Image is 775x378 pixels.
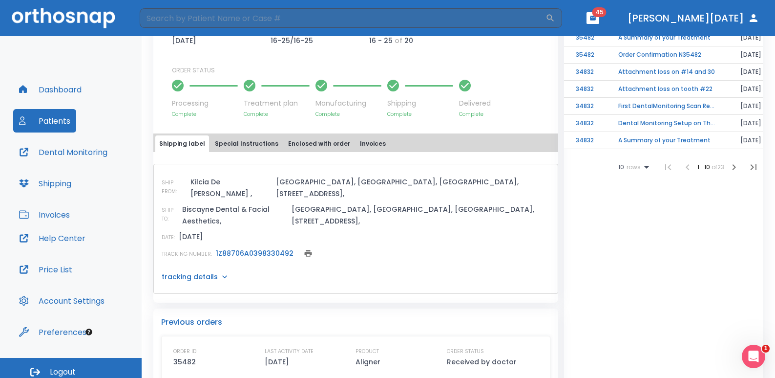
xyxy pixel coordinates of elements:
span: 1 - 10 [697,163,712,171]
input: Search by Patient Name or Case # [140,8,545,28]
p: SHIP FROM: [162,178,187,196]
p: Received by doctor [447,356,517,368]
p: 16 - 25 [369,35,393,46]
button: Patients [13,109,76,133]
button: Dental Monitoring [13,140,113,164]
p: TRACKING NUMBER: [162,250,212,259]
td: 34832 [564,81,607,98]
td: Dental Monitoring Setup on The Delivery Day [607,115,729,132]
p: of [395,35,402,46]
span: Logout [50,367,76,378]
p: 35482 [173,356,196,368]
span: 10 [618,164,624,171]
p: 16-25/16-25 [271,35,316,46]
p: Aligner [356,356,380,368]
td: [DATE] [729,46,773,64]
button: print [301,246,315,260]
td: 35482 [564,46,607,64]
button: Special Instructions [211,135,282,152]
td: 34832 [564,132,607,149]
p: Processing [172,98,238,109]
td: First DentalMonitoring Scan Review! [607,98,729,115]
p: [DATE] [179,231,203,243]
div: Tooltip anchor [84,328,93,336]
td: Attachment loss on tooth #22 [607,81,729,98]
td: [DATE] [729,115,773,132]
td: Order Confirmation N35482 [607,46,729,64]
div: tabs [155,135,556,152]
button: Dashboard [13,78,87,101]
td: [DATE] [729,132,773,149]
p: PRODUCT [356,347,379,356]
p: SHIP TO: [162,206,178,223]
p: Complete [315,111,381,118]
p: 20 [404,35,413,46]
p: Previous orders [161,316,550,328]
p: Biscayne Dental & Facial Aesthetics, [182,203,288,227]
p: Complete [172,111,238,118]
button: Account Settings [13,289,110,312]
p: Complete [387,111,453,118]
p: Delivered [459,98,491,109]
button: Shipping label [155,135,209,152]
p: [GEOGRAPHIC_DATA], [GEOGRAPHIC_DATA], [GEOGRAPHIC_DATA], [STREET_ADDRESS], [292,203,549,227]
td: [DATE] [729,81,773,98]
td: [DATE] [729,29,773,46]
button: Help Center [13,226,91,250]
p: ORDER STATUS [172,66,551,75]
a: 1Z88706A0398330492 [216,248,293,258]
span: 1 [762,345,770,353]
button: Enclosed with order [284,135,354,152]
button: Price List [13,258,78,281]
button: Invoices [356,135,390,152]
p: Shipping [387,98,453,109]
td: 34832 [564,115,607,132]
img: Orthosnap [12,8,115,28]
td: 35482 [564,29,607,46]
p: ORDER ID [173,347,196,356]
button: Shipping [13,172,77,195]
p: Complete [244,111,310,118]
p: [DATE] [172,35,200,46]
td: [DATE] [729,64,773,81]
p: Complete [459,111,491,118]
p: Manufacturing [315,98,381,109]
iframe: Intercom live chat [742,345,765,368]
span: 45 [592,7,607,17]
td: Attachment loss on #14 and 30 [607,64,729,81]
p: [GEOGRAPHIC_DATA], [GEOGRAPHIC_DATA], [GEOGRAPHIC_DATA], [STREET_ADDRESS], [276,176,550,200]
td: 34832 [564,98,607,115]
p: tracking details [162,272,218,282]
span: rows [624,164,641,171]
button: Preferences [13,320,92,344]
td: 34832 [564,64,607,81]
p: ORDER STATUS [447,347,484,356]
td: A Summary of your Treatment [607,29,729,46]
p: [DATE] [265,356,289,368]
span: of 23 [712,163,724,171]
button: [PERSON_NAME][DATE] [624,9,763,27]
button: Invoices [13,203,76,226]
p: LAST ACTIVITY DATE [265,347,314,356]
td: A Summary of your Treatment [607,132,729,149]
td: [DATE] [729,98,773,115]
p: DATE: [162,233,175,242]
p: Treatment plan [244,98,310,109]
p: Kilcia De [PERSON_NAME] , [190,176,272,200]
